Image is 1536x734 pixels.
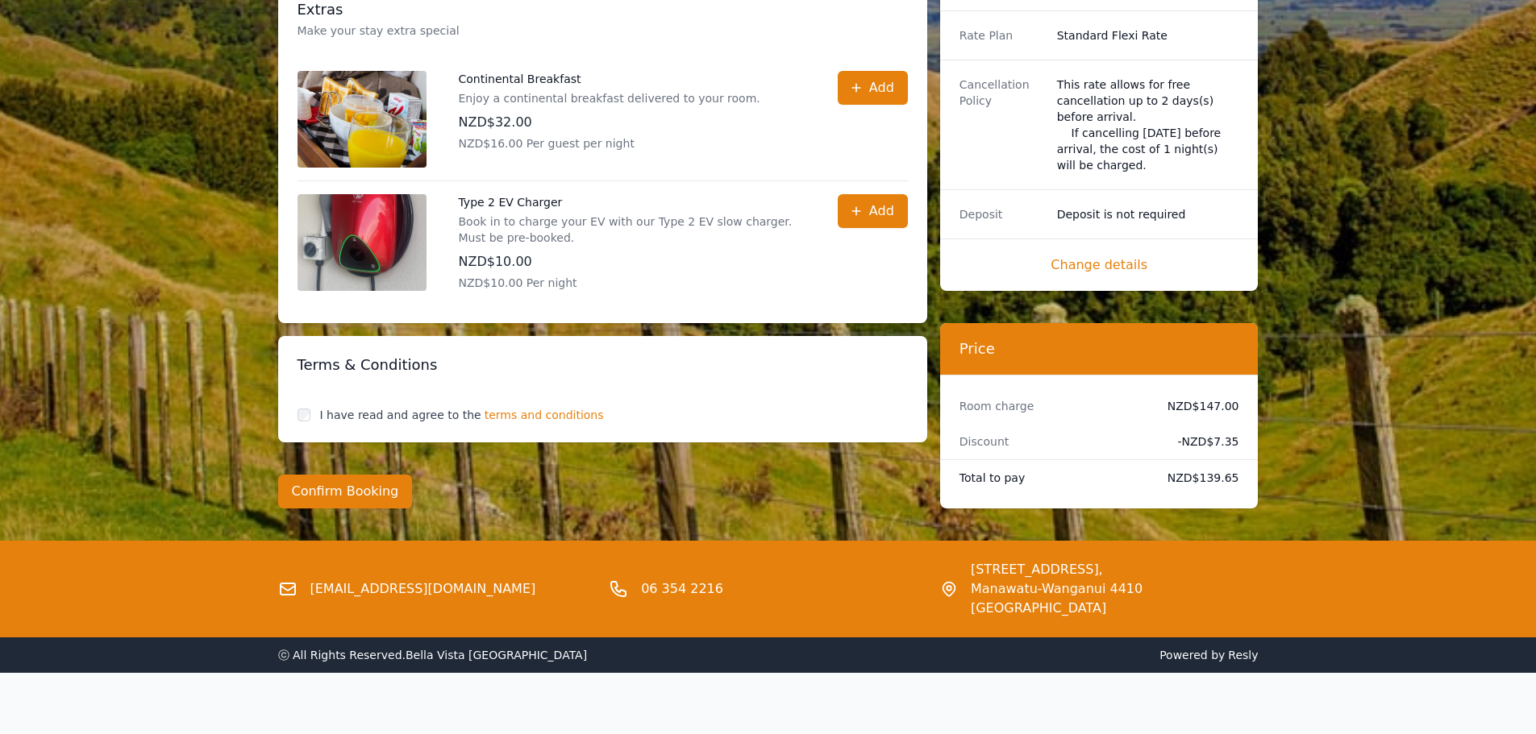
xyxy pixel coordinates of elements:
[959,433,1142,450] dt: Discount
[959,398,1142,414] dt: Room charge
[959,255,1239,275] span: Change details
[869,78,894,97] span: Add
[278,475,413,508] button: Confirm Booking
[838,194,908,228] button: Add
[459,275,805,291] p: NZD$10.00 Per night
[1155,470,1239,486] dd: NZD$139.65
[1057,27,1239,44] dd: Standard Flexi Rate
[298,71,427,168] img: Continental Breakfast
[298,194,427,291] img: Type 2 EV Charger
[959,77,1044,173] dt: Cancellation Policy
[459,71,760,87] p: Continental Breakfast
[775,647,1259,663] span: Powered by
[459,90,760,106] p: Enjoy a continental breakfast delivered to your room.
[1228,649,1258,661] a: Resly
[459,252,805,272] p: NZD$10.00
[959,470,1142,486] dt: Total to pay
[959,339,1239,359] h3: Price
[838,71,908,105] button: Add
[485,407,604,423] span: terms and conditions
[959,27,1044,44] dt: Rate Plan
[869,201,894,221] span: Add
[459,135,760,151] p: NZD$16.00 Per guest per night
[459,194,805,210] p: Type 2 EV Charger
[1155,433,1239,450] dd: - NZD$7.35
[971,579,1259,618] span: Manawatu-Wanganui 4410 [GEOGRAPHIC_DATA]
[278,649,588,661] span: ⓒ All Rights Reserved. Bella Vista [GEOGRAPHIC_DATA]
[1155,398,1239,414] dd: NZD$147.00
[641,579,723,599] a: 06 354 2216
[310,579,536,599] a: [EMAIL_ADDRESS][DOMAIN_NAME]
[459,214,805,246] p: Book in to charge your EV with our Type 2 EV slow charger. Must be pre-booked.
[298,23,908,39] p: Make your stay extra special
[298,355,908,375] h3: Terms & Conditions
[1057,77,1239,173] div: This rate allows for free cancellation up to 2 days(s) before arrival. If cancelling [DATE] befor...
[959,206,1044,222] dt: Deposit
[971,560,1259,579] span: [STREET_ADDRESS],
[1057,206,1239,222] dd: Deposit is not required
[320,408,481,421] label: I have read and agree to the
[459,113,760,132] p: NZD$32.00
